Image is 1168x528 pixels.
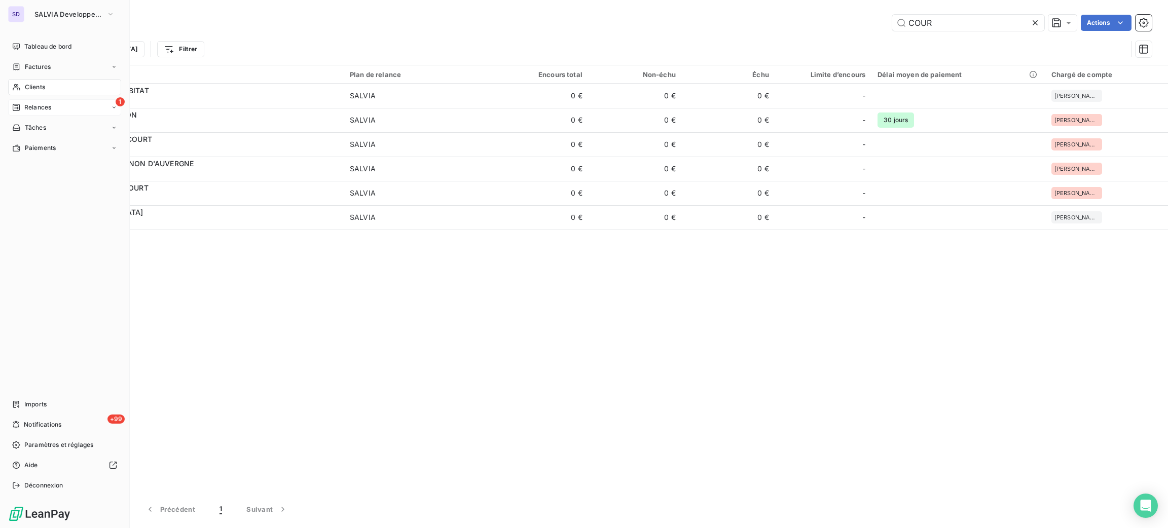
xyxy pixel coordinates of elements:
div: SALVIA [350,139,376,149]
span: Tableau de bord [24,42,71,51]
td: 0 € [682,205,775,230]
span: MAIRIE DE COURNON D'AUVERGNE [70,159,194,168]
td: 0 € [682,157,775,181]
td: 0 € [589,157,682,181]
td: 0 € [495,84,589,108]
span: +99 [107,414,125,424]
td: 0 € [589,108,682,132]
a: Paramètres et réglages [8,437,121,453]
td: 0 € [682,84,775,108]
a: Aide [8,457,121,473]
span: [PERSON_NAME] [1054,190,1099,196]
td: 0 € [495,205,589,230]
a: Paiements [8,140,121,156]
div: Échu [688,70,769,79]
td: 0 € [589,132,682,157]
span: 30 jours [878,112,914,128]
span: Imports [24,400,47,409]
input: Rechercher [892,15,1044,31]
span: Déconnexion [24,481,63,490]
div: Open Intercom Messenger [1134,494,1158,518]
span: - [862,188,865,198]
span: - [862,212,865,222]
div: Chargé de compte [1051,70,1162,79]
img: Logo LeanPay [8,506,71,522]
span: Tâches [25,123,46,132]
div: SALVIA [350,212,376,222]
td: 0 € [682,108,775,132]
span: SALVIA Developpement [34,10,102,18]
span: C_368_SDEV [70,144,338,155]
span: Paiements [25,143,56,153]
span: C_54732_SDEV [70,120,338,130]
div: SALVIA [350,188,376,198]
a: Imports [8,396,121,412]
div: Limite d’encours [781,70,865,79]
span: Paramètres et réglages [24,440,93,449]
span: Notifications [24,420,61,429]
span: Factures [25,62,51,71]
a: Clients [8,79,121,95]
a: Tâches [8,120,121,136]
div: SALVIA [350,115,376,125]
span: - [862,164,865,174]
span: - [862,91,865,101]
td: 0 € [589,181,682,205]
div: Délai moyen de paiement [878,70,1039,79]
span: [PERSON_NAME] [1054,214,1099,220]
div: Non-échu [595,70,676,79]
span: 1 [116,97,125,106]
div: SALVIA [350,164,376,174]
span: [PERSON_NAME] [1054,166,1099,172]
td: 0 € [495,181,589,205]
button: Précédent [133,499,207,520]
div: SD [8,6,24,22]
a: Tableau de bord [8,39,121,55]
span: 1 [220,504,222,514]
div: Encours total [501,70,582,79]
span: Clients [25,83,45,92]
td: 0 € [495,157,589,181]
span: [PERSON_NAME] [1054,117,1099,123]
span: - [862,115,865,125]
button: Suivant [234,499,300,520]
span: - [862,139,865,149]
span: C_6323_SDEV [70,217,338,228]
div: Plan de relance [350,70,489,79]
td: 0 € [682,181,775,205]
td: 0 € [589,84,682,108]
span: [PERSON_NAME] [1054,93,1099,99]
span: [PERSON_NAME] [1054,141,1099,147]
a: 1Relances [8,99,121,116]
button: 1 [207,499,234,520]
span: Relances [24,103,51,112]
td: 0 € [495,132,589,157]
div: SALVIA [350,91,376,101]
td: 0 € [495,108,589,132]
span: C_502_SDEV [70,169,338,179]
span: C_534_SDEV [70,193,338,203]
button: Filtrer [157,41,204,57]
span: C_2029_SDEV [70,96,338,106]
button: Actions [1081,15,1131,31]
a: Factures [8,59,121,75]
td: 0 € [589,205,682,230]
td: 0 € [682,132,775,157]
span: Aide [24,461,38,470]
